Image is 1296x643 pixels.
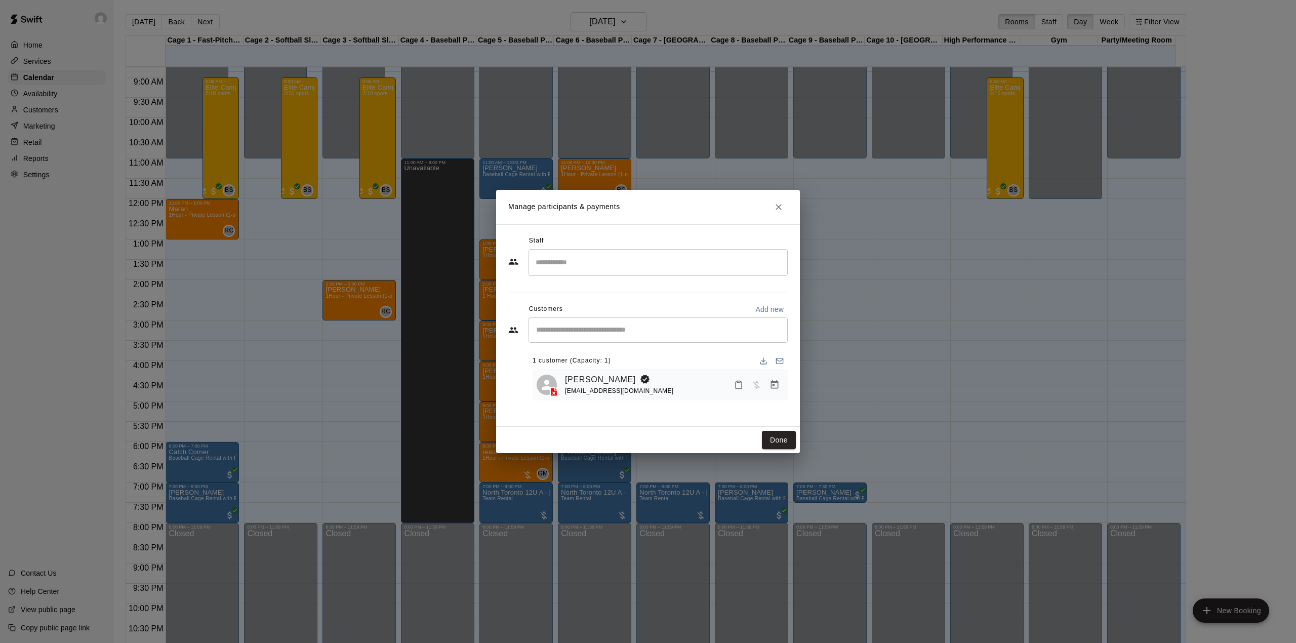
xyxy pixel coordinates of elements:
[508,257,518,267] svg: Staff
[762,431,796,450] button: Done
[508,202,620,212] p: Manage participants & payments
[755,353,772,369] button: Download list
[529,249,788,276] div: Search staff
[533,353,611,369] span: 1 customer (Capacity: 1)
[747,380,765,388] span: Has not paid
[529,301,563,317] span: Customers
[751,301,788,317] button: Add new
[640,374,650,384] svg: Booking Owner
[529,317,788,343] div: Start typing to search customers...
[565,373,636,386] a: [PERSON_NAME]
[730,376,747,393] button: Mark attendance
[508,325,518,335] svg: Customers
[537,375,557,395] div: jessie schroeder
[755,304,784,314] p: Add new
[565,387,674,394] span: [EMAIL_ADDRESS][DOMAIN_NAME]
[529,233,544,249] span: Staff
[772,353,788,369] button: Email participants
[769,198,788,216] button: Close
[765,376,784,394] button: Manage bookings & payment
